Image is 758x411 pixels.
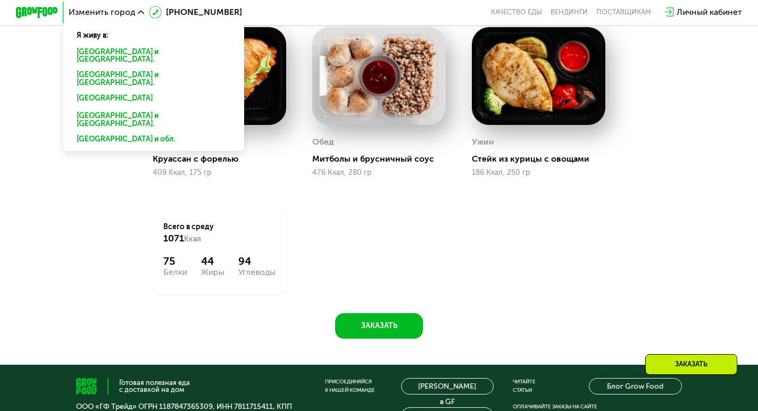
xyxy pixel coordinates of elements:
div: Заказать [645,354,737,375]
a: [PHONE_NUMBER] [149,6,242,19]
div: Жиры [201,268,224,276]
div: Белки [163,268,187,276]
div: Митболы и брусничный соус [312,154,454,164]
div: поставщикам [596,8,651,16]
div: [GEOGRAPHIC_DATA] и [GEOGRAPHIC_DATA]. [70,68,234,90]
div: Углеводы [238,268,276,276]
div: Стейк из курицы с овощами [472,154,614,164]
div: 186 Ккал, 250 гр [472,169,605,177]
span: 1071 [163,232,184,244]
div: [GEOGRAPHIC_DATA] и обл. [70,132,238,149]
div: Готовая полезная еда с доставкой на дом [119,380,190,393]
div: 75 [163,255,187,268]
div: [GEOGRAPHIC_DATA] [70,91,238,108]
span: Ккал [184,234,201,244]
div: Присоединяйся к нашей команде [325,378,375,395]
span: Изменить город [69,8,135,16]
div: [GEOGRAPHIC_DATA] и [GEOGRAPHIC_DATA]. [70,109,234,131]
button: Заказать [335,313,423,339]
div: Читайте статьи [513,378,536,395]
div: Ужин [472,134,494,150]
div: Обед [312,134,334,150]
div: Я живу в: [70,22,238,41]
a: [PERSON_NAME] в GF [401,378,494,395]
a: Вендинги [551,8,588,16]
div: [GEOGRAPHIC_DATA] и [GEOGRAPHIC_DATA]. [70,45,238,68]
div: Всего в среду [163,222,276,245]
a: Блог Grow Food [589,378,682,395]
div: Круассан с форелью [153,154,295,164]
div: 476 Ккал, 280 гр [312,169,446,177]
a: Качество еды [491,8,542,16]
div: 94 [238,255,276,268]
div: 409 Ккал, 175 гр [153,169,286,177]
div: 44 [201,255,224,268]
div: Личный кабинет [677,6,742,19]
